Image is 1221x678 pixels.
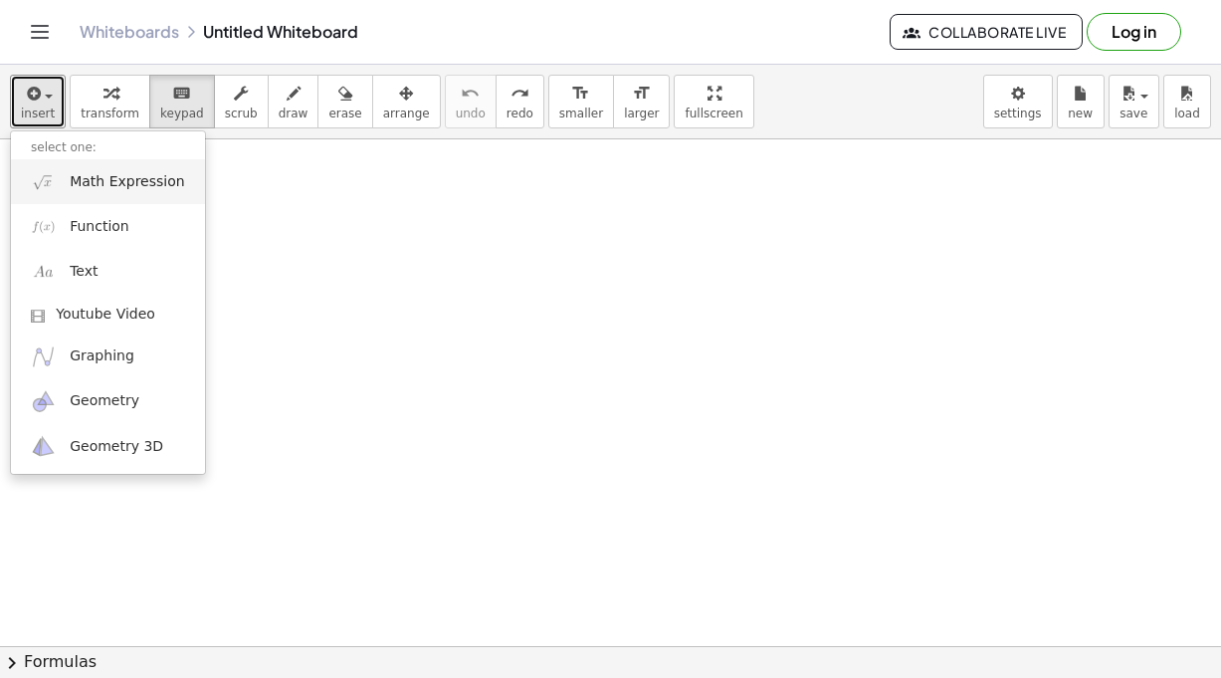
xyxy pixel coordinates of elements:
[70,217,129,237] span: Function
[81,107,139,120] span: transform
[907,23,1066,41] span: Collaborate Live
[172,82,191,106] i: keyboard
[10,75,66,128] button: insert
[149,75,215,128] button: keyboardkeypad
[70,172,184,192] span: Math Expression
[1109,75,1159,128] button: save
[507,107,533,120] span: redo
[11,159,205,204] a: Math Expression
[328,107,361,120] span: erase
[994,107,1042,120] span: settings
[11,335,205,379] a: Graphing
[11,250,205,295] a: Text
[70,346,134,366] span: Graphing
[1163,75,1211,128] button: load
[571,82,590,106] i: format_size
[372,75,441,128] button: arrange
[383,107,430,120] span: arrange
[510,82,529,106] i: redo
[31,434,56,459] img: ggb-3d.svg
[268,75,319,128] button: draw
[1057,75,1105,128] button: new
[70,437,163,457] span: Geometry 3D
[11,204,205,249] a: Function
[225,107,258,120] span: scrub
[624,107,659,120] span: larger
[674,75,753,128] button: fullscreen
[548,75,614,128] button: format_sizesmaller
[31,389,56,414] img: ggb-geometry.svg
[11,295,205,335] a: Youtube Video
[21,107,55,120] span: insert
[613,75,670,128] button: format_sizelarger
[11,136,205,159] li: select one:
[983,75,1053,128] button: settings
[279,107,308,120] span: draw
[31,214,56,239] img: f_x.png
[31,260,56,285] img: Aa.png
[11,424,205,469] a: Geometry 3D
[11,379,205,424] a: Geometry
[890,14,1083,50] button: Collaborate Live
[496,75,544,128] button: redoredo
[685,107,742,120] span: fullscreen
[559,107,603,120] span: smaller
[1087,13,1181,51] button: Log in
[632,82,651,106] i: format_size
[80,22,179,42] a: Whiteboards
[1119,107,1147,120] span: save
[1174,107,1200,120] span: load
[461,82,480,106] i: undo
[456,107,486,120] span: undo
[70,262,98,282] span: Text
[214,75,269,128] button: scrub
[31,344,56,369] img: ggb-graphing.svg
[56,305,155,325] span: Youtube Video
[70,75,150,128] button: transform
[445,75,497,128] button: undoundo
[160,107,204,120] span: keypad
[317,75,372,128] button: erase
[31,169,56,194] img: sqrt_x.png
[24,16,56,48] button: Toggle navigation
[70,391,139,411] span: Geometry
[1068,107,1093,120] span: new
